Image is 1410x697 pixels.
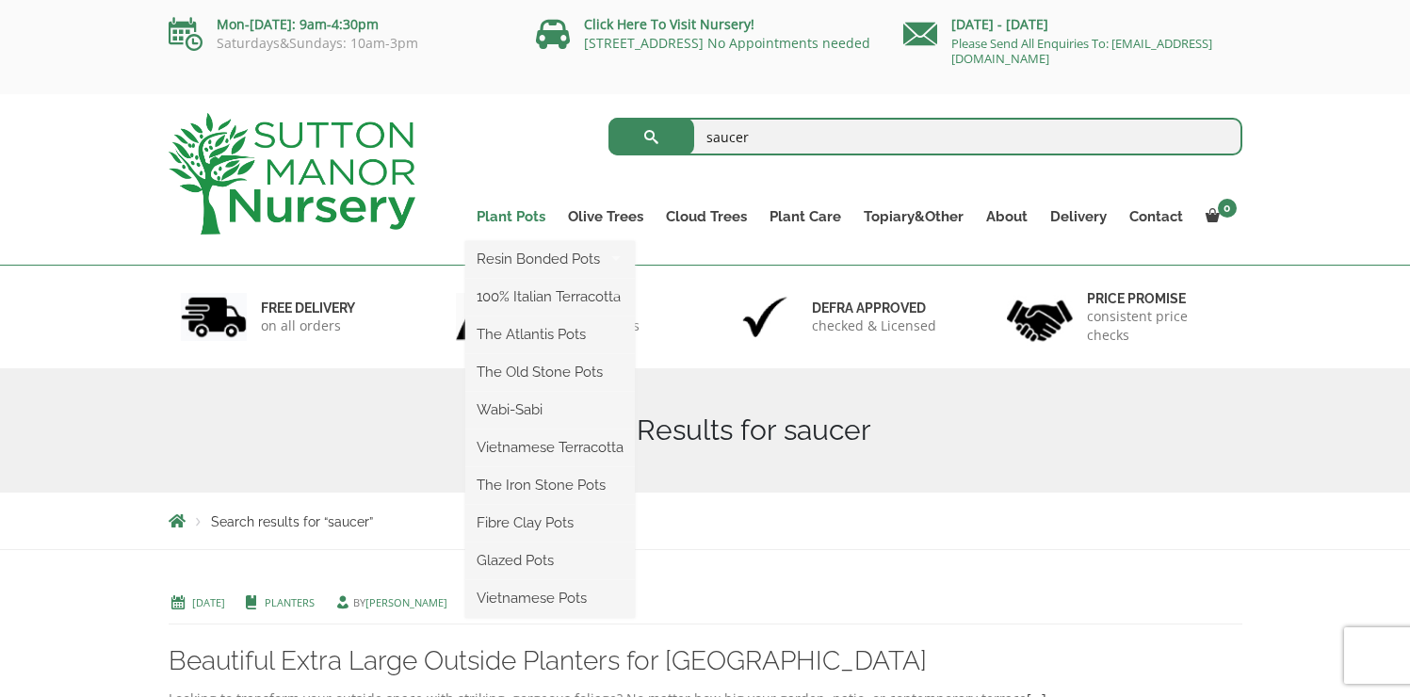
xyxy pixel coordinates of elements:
a: Resin Bonded Pots [465,245,635,273]
span: Search results for “saucer” [211,514,373,529]
a: Plant Care [758,203,852,230]
a: Beautiful Extra Large Outside Planters for [GEOGRAPHIC_DATA] [169,645,927,676]
img: 4.jpg [1007,288,1073,346]
a: Cloud Trees [655,203,758,230]
a: Olive Trees [557,203,655,230]
a: The Old Stone Pots [465,358,635,386]
a: [PERSON_NAME] [365,595,447,609]
a: The Atlantis Pots [465,320,635,348]
a: [DATE] [192,595,225,609]
span: 0 [1218,199,1237,218]
a: Planters [265,595,315,609]
h1: Search Results for saucer [169,413,1242,447]
a: Please Send All Enquiries To: [EMAIL_ADDRESS][DOMAIN_NAME] [951,35,1212,67]
a: Fibre Clay Pots [465,509,635,537]
p: [DATE] - [DATE] [903,13,1242,36]
img: logo [169,113,415,235]
a: Vietnamese Pots [465,584,635,612]
a: Plant Pots [465,203,557,230]
a: Click Here To Visit Nursery! [584,15,754,33]
a: Glazed Pots [465,546,635,575]
a: Contact [1118,203,1194,230]
nav: Breadcrumbs [169,513,1242,528]
img: 3.jpg [732,293,798,341]
h6: FREE DELIVERY [261,300,355,316]
p: checked & Licensed [812,316,936,335]
h6: Defra approved [812,300,936,316]
a: Wabi-Sabi [465,396,635,424]
img: 1.jpg [181,293,247,341]
a: The Iron Stone Pots [465,471,635,499]
p: consistent price checks [1087,307,1230,345]
a: [STREET_ADDRESS] No Appointments needed [584,34,870,52]
p: Saturdays&Sundays: 10am-3pm [169,36,508,51]
a: Delivery [1039,203,1118,230]
p: Mon-[DATE]: 9am-4:30pm [169,13,508,36]
span: by [333,595,447,609]
a: Vietnamese Terracotta [465,433,635,462]
input: Search... [608,118,1242,155]
a: About [975,203,1039,230]
a: 0 [1194,203,1242,230]
p: on all orders [261,316,355,335]
a: Topiary&Other [852,203,975,230]
a: 100% Italian Terracotta [465,283,635,311]
h6: Price promise [1087,290,1230,307]
img: 2.jpg [456,293,522,341]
